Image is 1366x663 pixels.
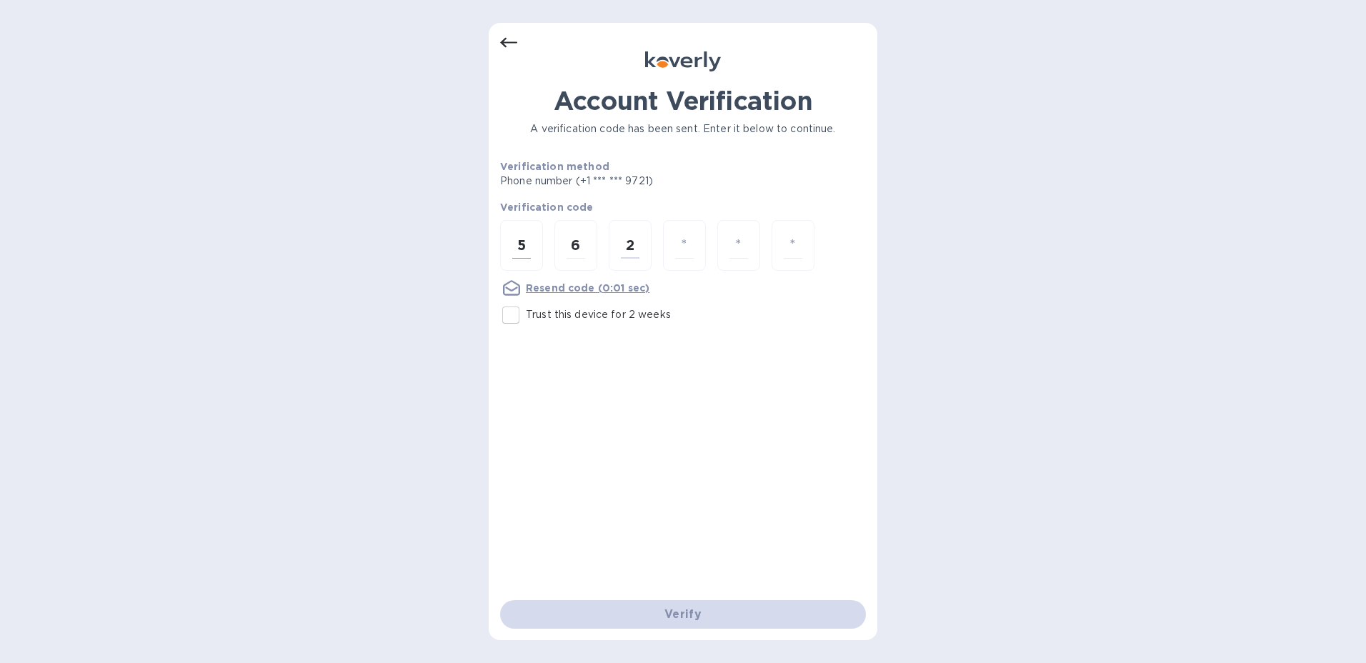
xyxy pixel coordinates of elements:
[500,200,866,214] p: Verification code
[526,307,671,322] p: Trust this device for 2 weeks
[500,161,609,172] b: Verification method
[500,86,866,116] h1: Account Verification
[526,282,649,294] u: Resend code (0:01 sec)
[500,121,866,136] p: A verification code has been sent. Enter it below to continue.
[500,174,762,189] p: Phone number (+1 *** *** 9721)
